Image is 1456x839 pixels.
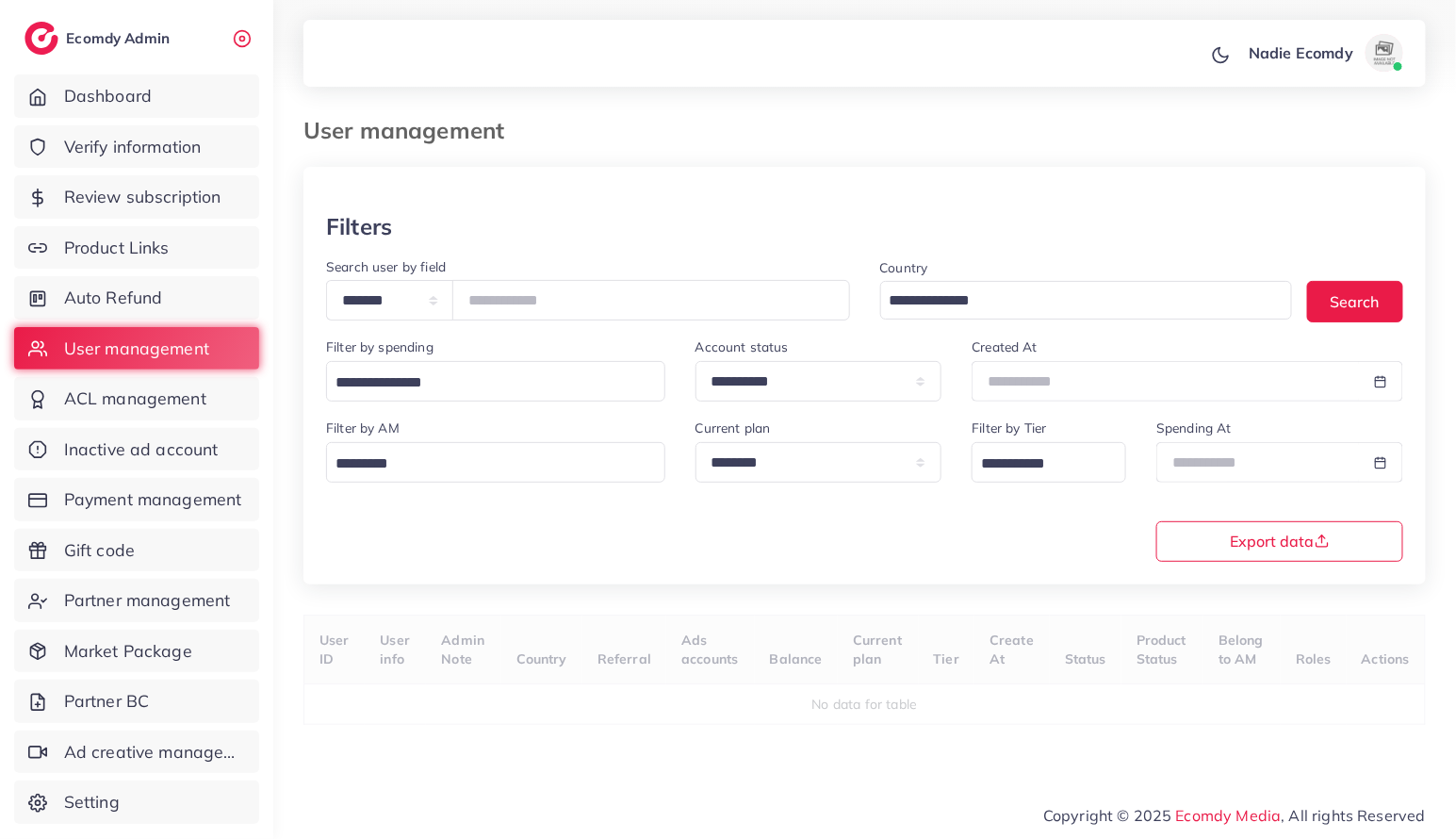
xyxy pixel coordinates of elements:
[329,450,641,479] input: Search for option
[326,419,400,437] label: Filter by AM
[14,731,259,774] a: Ad creative management
[303,117,519,144] h3: User management
[14,276,259,320] a: Auto Refund
[1156,521,1403,562] button: Export data
[64,437,219,462] span: Inactive ad account
[972,419,1046,437] label: Filter by Tier
[25,22,58,55] img: logo
[880,281,1293,320] div: Search for option
[14,680,259,723] a: Partner BC
[326,213,392,240] h3: Filters
[64,387,206,411] span: ACL management
[14,226,259,270] a: Product Links
[1231,34,1344,58] h5: Login success!
[1176,806,1282,825] a: Ecomdy Media
[1156,419,1232,437] label: Spending At
[695,419,771,437] label: Current plan
[64,185,221,209] span: Review subscription
[329,369,641,398] input: Search for option
[14,579,259,622] a: Partner management
[14,478,259,521] a: Payment management
[64,740,245,765] span: Ad creative management
[1307,281,1403,321] button: Search
[64,588,231,613] span: Partner management
[14,630,259,673] a: Market Package
[14,781,259,824] a: Setting
[14,377,259,420] a: ACL management
[326,337,434,356] label: Filter by spending
[974,450,1102,479] input: Search for option
[64,84,152,108] span: Dashboard
[326,442,665,483] div: Search for option
[64,286,163,310] span: Auto Refund
[64,538,135,563] span: Gift code
[14,74,259,118] a: Dashboard
[326,257,446,276] label: Search user by field
[14,428,259,471] a: Inactive ad account
[64,689,150,714] span: Partner BC
[64,639,192,664] span: Market Package
[695,337,789,356] label: Account status
[64,337,209,361] span: User management
[883,287,1268,316] input: Search for option
[25,22,174,55] a: logoEcomdy Admin
[64,487,242,512] span: Payment management
[972,442,1126,483] div: Search for option
[14,327,259,370] a: User management
[14,175,259,219] a: Review subscription
[64,790,120,814] span: Setting
[14,125,259,169] a: Verify information
[972,337,1038,356] label: Created At
[326,361,665,402] div: Search for option
[880,258,928,277] label: Country
[1231,534,1330,549] span: Export data
[66,29,174,47] h2: Ecomdy Admin
[1282,804,1426,827] span: , All rights Reserved
[14,529,259,572] a: Gift code
[64,236,170,260] span: Product Links
[1043,804,1426,827] span: Copyright © 2025
[64,135,202,159] span: Verify information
